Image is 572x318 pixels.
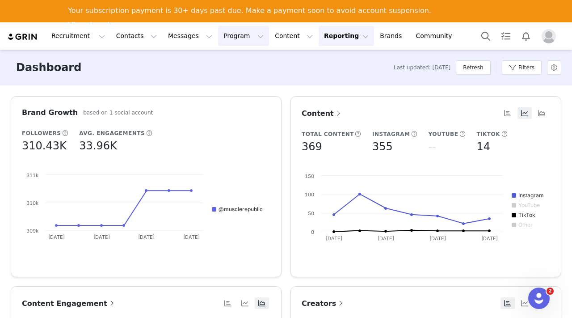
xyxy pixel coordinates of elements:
[26,172,38,178] text: 311k
[22,299,116,308] span: Content Engagement
[481,235,498,242] text: [DATE]
[16,59,81,76] h3: Dashboard
[374,26,410,46] a: Brands
[79,129,145,137] h5: Avg. Engagements
[26,228,38,234] text: 309k
[536,29,565,43] button: Profile
[476,26,496,46] button: Search
[428,130,458,138] h5: YouTube
[518,192,544,199] text: Instagram
[83,109,153,117] h5: based on 1 social account
[496,26,516,46] a: Tasks
[218,26,269,46] button: Program
[378,235,394,242] text: [DATE]
[305,191,314,198] text: 100
[302,109,343,118] span: Content
[46,26,110,46] button: Recruitment
[93,234,110,240] text: [DATE]
[518,221,533,228] text: Other
[302,298,345,309] a: Creators
[476,130,500,138] h5: TikTok
[219,206,263,212] text: @musclerepublic
[68,6,431,15] div: Your subscription payment is 30+ days past due. Make a payment soon to avoid account suspension.
[428,139,436,155] h5: --
[79,138,117,154] h5: 33.96K
[68,21,123,30] a: View Invoices
[138,234,155,240] text: [DATE]
[528,288,550,309] iframe: Intercom live chat
[326,235,342,242] text: [DATE]
[22,298,116,309] a: Content Engagement
[311,229,314,235] text: 0
[302,139,322,155] h5: 369
[518,212,535,218] text: TikTok
[302,130,354,138] h5: Total Content
[411,26,462,46] a: Community
[22,129,61,137] h5: Followers
[518,202,540,208] text: YouTube
[183,234,200,240] text: [DATE]
[372,139,393,155] h5: 355
[456,60,490,75] button: Refresh
[476,139,490,155] h5: 14
[22,107,78,118] h3: Brand Growth
[319,26,374,46] button: Reporting
[26,200,38,206] text: 310k
[111,26,162,46] button: Contacts
[163,26,218,46] button: Messages
[542,29,556,43] img: placeholder-profile.jpg
[502,60,542,75] button: Filters
[394,64,450,72] span: Last updated: [DATE]
[7,33,38,41] img: grin logo
[516,26,536,46] button: Notifications
[302,299,345,308] span: Creators
[269,26,318,46] button: Content
[48,234,65,240] text: [DATE]
[429,235,446,242] text: [DATE]
[308,210,314,216] text: 50
[302,108,343,119] a: Content
[372,130,410,138] h5: Instagram
[22,138,67,154] h5: 310.43K
[547,288,554,295] span: 2
[305,173,314,179] text: 150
